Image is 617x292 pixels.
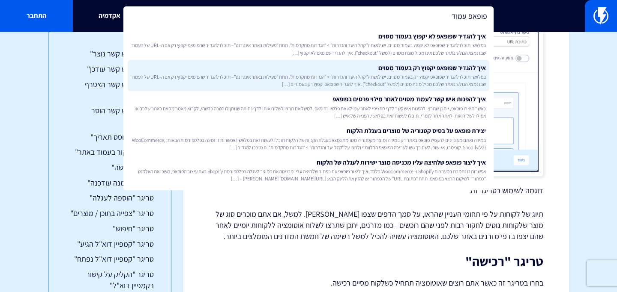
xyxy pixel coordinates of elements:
a: טריגר "קמפיין דוא"ל הגיע" [66,239,154,250]
a: טריגר "רכישה" [66,162,154,173]
a: טריגר "מבוסס תאריך" [66,132,154,143]
h3: תוכן [66,33,154,44]
a: טריגר "הקליק על קישור בקמפיין דוא"ל" [66,269,154,291]
span: במידה ואתם מעוניינים להקפיץ פופאפ באתר רק במידה ומוצר מקטגוריה מסוימת נמצא בעגלת הקניות של הלקוח ... [131,136,486,151]
a: טריגר "הוספה לעגלה" [66,192,154,204]
input: חיפוש מהיר... [123,6,494,26]
p: דוגמה לשימוש בטריגר זה: [209,185,543,196]
span: כאשר תיצרו פופאפ, ייתכן שתרצו להפנות איש קשר לדף ספציפי לאחר שמילא את פרטיו בפופאפ. למשל אם תרצו ... [131,105,486,119]
span: בפלאשי תוכלו להגדיר שפופאפ לא יקפוץ בעמוד מסוים. יש לגשת ל”קהל היעד והגדרות” > “הגדרות מתקדמות“. ... [131,41,486,56]
a: טריגר "קמפיין דוא"ל נפתח" [66,254,154,265]
a: טריגר "ביקור בעמוד באתר" [66,147,154,158]
a: טריגר "איש קשר הצטרף לרשימה" [66,79,154,101]
a: איך להגדיר שפופאפ יקפוץ רק בעמוד מסויםבפלאשי תוכלו להגדיר שפופאפ יקפוץ רק בעמוד מסוים. יש לגשת ל”... [128,60,489,91]
p: בחרו בטריגר זה כאשר אתם רוצים שאוטומציה תתחיל כשלקוח מסיים רכישה. [209,277,543,289]
a: טריגר "צפייה בתוכן / מוצרים" [66,208,154,219]
a: טריגר "איש קשר הוסר מרשימה" [66,105,154,127]
h2: טריגר "רכישה" [209,254,543,268]
p: תיוג של לקוחות על פי תחומי העניין שהראו, על סמך הדפים שצפו [PERSON_NAME]. למשל, אם אתם מוכרים סוג... [209,209,543,242]
a: איך להפנות איש קשר לעמוד מסוים לאחר מילוי פרטים בפופאפכאשר תיצרו פופאפ, ייתכן שתרצו להפנות איש קש... [128,91,489,123]
a: איך להגדיר שפופאפ לא יקפוץ בעמוד מסויםבפלאשי תוכלו להגדיר שפופאפ לא יקפוץ בעמוד מסוים. יש לגשת ל”... [128,28,489,60]
a: איך ליצור פופאפ שלחיצה עליו מכניסה מוצר ישירות לעגלה של הלקוחאפשרות זו נתמכת במערכות Shopify ו- W... [128,154,489,186]
a: יצירת פופאפ על בסיס קטגוריה של מוצרים בעגלת הלקוחבמידה ואתם מעוניינים להקפיץ פופאפ באתר רק במידה ... [128,123,489,154]
span: אפשרות זו נתמכת במערכות Shopify ו- WooCommerce בלבד. איך ליצור פופאפ עם כפתור שלחיצה עליו מכניסה ... [131,168,486,182]
a: טריגר "הזמנה עודכנה" [66,177,154,189]
a: טריגר "איש קשר נוצר" [66,48,154,59]
span: בפלאשי תוכלו להגדיר שפופאפ יקפוץ רק בעמוד מסוים. יש לגשת ל”קהל היעד והגדרות” > “הגדרות מתקדמות“. ... [131,73,486,88]
a: טריגר "איש קשר עודכן" [66,64,154,75]
a: טריגר "חיפוש" [66,223,154,234]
